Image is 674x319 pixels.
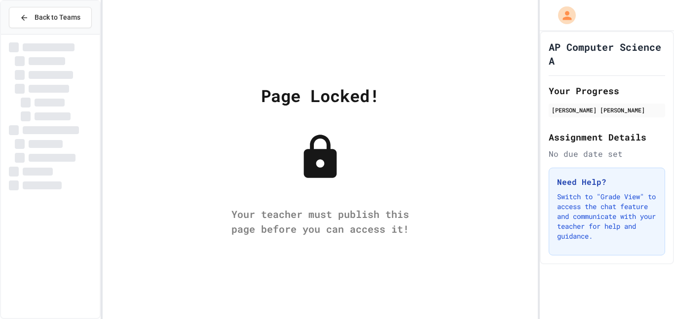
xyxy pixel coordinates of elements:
h2: Assignment Details [549,130,665,144]
div: My Account [548,4,578,27]
h1: AP Computer Science A [549,40,665,68]
div: No due date set [549,148,665,160]
button: Back to Teams [9,7,92,28]
div: [PERSON_NAME] [PERSON_NAME] [552,106,662,114]
div: Your teacher must publish this page before you can access it! [222,207,419,236]
h3: Need Help? [557,176,657,188]
p: Switch to "Grade View" to access the chat feature and communicate with your teacher for help and ... [557,192,657,241]
span: Back to Teams [35,12,80,23]
h2: Your Progress [549,84,665,98]
div: Page Locked! [261,83,379,108]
